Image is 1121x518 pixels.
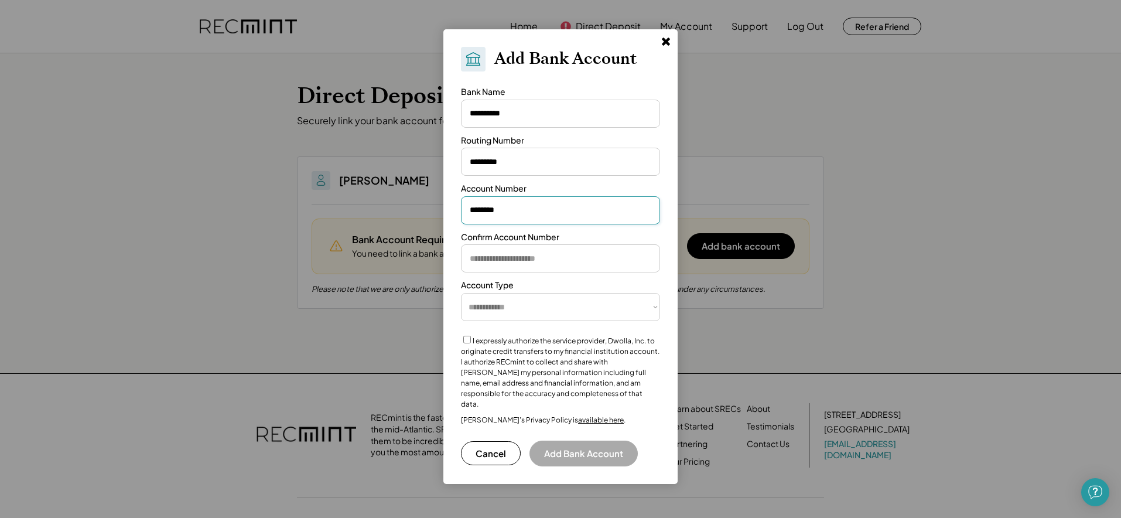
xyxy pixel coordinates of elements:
[461,441,521,465] button: Cancel
[578,415,624,424] a: available here
[461,135,524,146] div: Routing Number
[494,49,637,69] h2: Add Bank Account
[461,231,559,243] div: Confirm Account Number
[461,415,626,425] div: [PERSON_NAME]’s Privacy Policy is .
[461,280,514,291] div: Account Type
[529,441,638,466] button: Add Bank Account
[461,336,659,408] label: I expressly authorize the service provider, Dwolla, Inc. to originate credit transfers to my fina...
[1081,478,1109,506] div: Open Intercom Messenger
[461,183,527,195] div: Account Number
[464,50,482,68] img: Bank.svg
[461,86,505,98] div: Bank Name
